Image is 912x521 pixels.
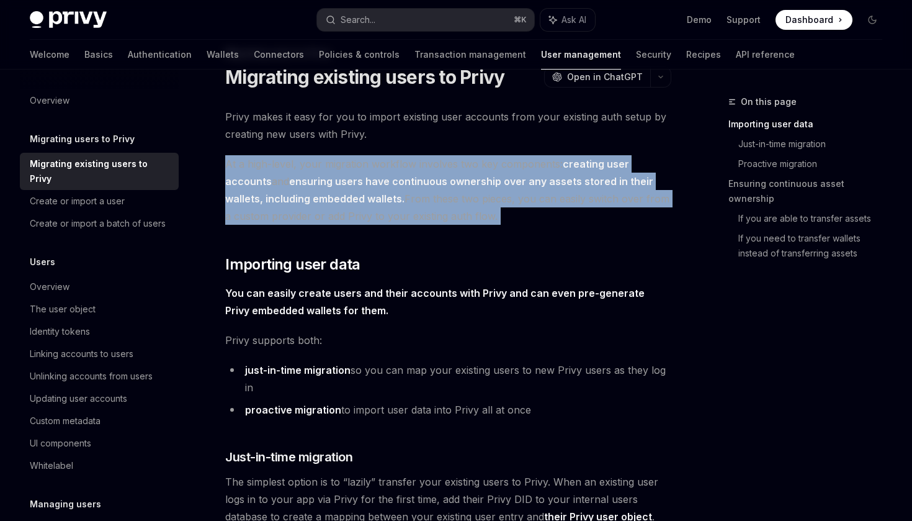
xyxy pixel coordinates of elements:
a: proactive migration [245,404,341,417]
strong: You can easily create users and their accounts with Privy and can even pre-generate Privy embedde... [225,287,645,317]
div: Updating user accounts [30,391,127,406]
a: Create or import a batch of users [20,212,179,235]
div: Linking accounts to users [30,347,133,361]
a: Custom metadata [20,410,179,432]
li: so you can map your existing users to new Privy users as they log in [225,361,671,396]
a: Demo [687,14,712,26]
button: Ask AI [540,9,595,31]
a: Authentication [128,40,192,70]
a: Identity tokens [20,320,179,343]
a: Just-in-time migration [738,134,892,154]
a: Connectors [254,40,304,70]
div: Create or import a user [30,194,125,209]
div: Custom metadata [30,414,101,428]
span: ⌘ K [514,15,527,25]
a: Overview [20,276,179,298]
div: Migrating existing users to Privy [30,156,171,186]
a: Support [726,14,761,26]
a: If you need to transfer wallets instead of transferring assets [738,229,892,263]
a: Ensuring continuous asset ownership [728,174,892,209]
a: If you are able to transfer assets [738,209,892,229]
a: Wallets [207,40,239,70]
a: Updating user accounts [20,387,179,410]
a: Linking accounts to users [20,343,179,365]
a: Migrating existing users to Privy [20,153,179,190]
div: Search... [341,12,375,27]
h5: Managing users [30,497,101,512]
li: to import user data into Privy all at once [225,401,671,419]
span: Open in ChatGPT [567,71,643,83]
span: Privy supports both: [225,332,671,349]
a: Proactive migration [738,154,892,174]
a: Recipes [686,40,721,70]
div: Overview [30,279,69,294]
button: Open in ChatGPT [544,66,650,88]
a: Policies & controls [319,40,400,70]
a: The user object [20,298,179,320]
a: Importing user data [728,114,892,134]
h5: Users [30,255,55,270]
button: Toggle dark mode [862,10,882,30]
div: Whitelabel [30,458,73,473]
span: Dashboard [785,14,833,26]
a: UI components [20,432,179,455]
div: Unlinking accounts from users [30,369,153,384]
a: Basics [84,40,113,70]
a: Overview [20,89,179,112]
a: Welcome [30,40,69,70]
div: Create or import a batch of users [30,216,166,231]
a: API reference [736,40,795,70]
h1: Migrating existing users to Privy [225,66,504,88]
span: Ask AI [561,14,586,26]
span: Privy makes it easy for you to import existing user accounts from your existing auth setup by cre... [225,108,671,143]
span: Importing user data [225,255,360,274]
div: Overview [30,93,69,108]
div: Identity tokens [30,324,90,339]
a: Transaction management [414,40,526,70]
h5: Migrating users to Privy [30,132,135,147]
div: The user object [30,302,96,317]
span: On this page [741,94,797,109]
a: Unlinking accounts from users [20,365,179,387]
img: dark logo [30,11,107,29]
span: At a high-level, your migration workflow involves two key components: and From these two pieces, ... [225,155,671,225]
a: just-in-time migration [245,364,351,377]
a: Dashboard [776,10,852,30]
button: Search...⌘K [317,9,534,31]
div: UI components [30,436,91,451]
strong: ensuring users have continuous ownership over any assets stored in their wallets, including embed... [225,175,653,205]
a: Create or import a user [20,190,179,212]
span: Just-in-time migration [225,448,352,466]
a: Whitelabel [20,455,179,477]
a: User management [541,40,621,70]
a: Security [636,40,671,70]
